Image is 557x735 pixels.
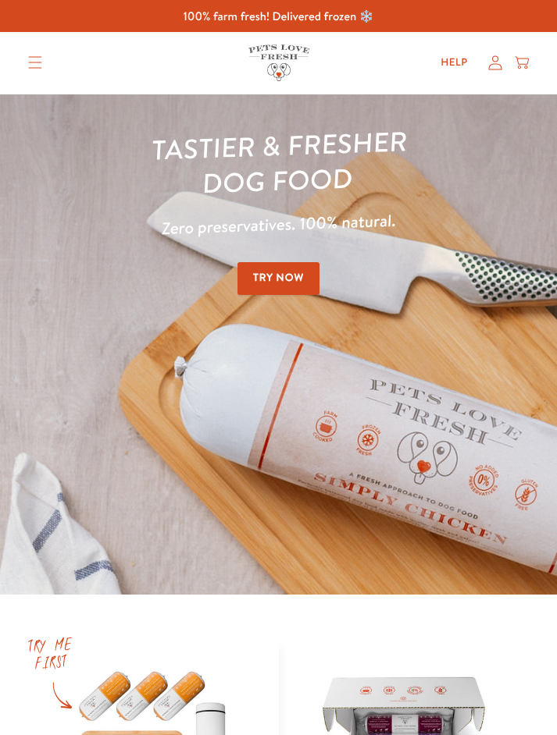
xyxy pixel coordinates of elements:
a: Try Now [237,262,320,295]
summary: Translation missing: en.sections.header.menu [16,44,55,81]
p: Zero preservatives. 100% natural. [27,202,530,247]
h1: Tastier & fresher dog food [26,120,530,208]
img: Pets Love Fresh [248,44,309,81]
a: Help [429,48,479,77]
